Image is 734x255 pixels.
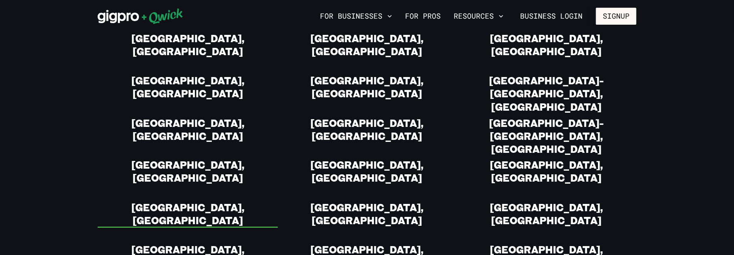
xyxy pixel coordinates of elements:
[98,116,278,143] a: [GEOGRAPHIC_DATA], [GEOGRAPHIC_DATA]
[456,32,636,58] a: [GEOGRAPHIC_DATA], [GEOGRAPHIC_DATA]
[98,159,278,185] a: [GEOGRAPHIC_DATA], [GEOGRAPHIC_DATA]
[98,74,278,101] a: [GEOGRAPHIC_DATA], [GEOGRAPHIC_DATA]
[402,9,444,23] a: For Pros
[596,8,636,25] button: Signup
[278,159,457,185] a: [GEOGRAPHIC_DATA], [GEOGRAPHIC_DATA]
[513,8,589,25] a: Business Login
[278,74,457,101] a: [GEOGRAPHIC_DATA], [GEOGRAPHIC_DATA]
[278,201,457,228] a: [GEOGRAPHIC_DATA], [GEOGRAPHIC_DATA]
[456,201,636,228] a: [GEOGRAPHIC_DATA], [GEOGRAPHIC_DATA]
[98,32,278,58] a: [GEOGRAPHIC_DATA], [GEOGRAPHIC_DATA]
[456,74,636,114] a: [GEOGRAPHIC_DATA]-[GEOGRAPHIC_DATA], [GEOGRAPHIC_DATA]
[278,116,457,143] a: [GEOGRAPHIC_DATA], [GEOGRAPHIC_DATA]
[98,201,278,228] a: [GEOGRAPHIC_DATA], [GEOGRAPHIC_DATA]
[450,9,507,23] button: Resources
[278,32,457,58] a: [GEOGRAPHIC_DATA], [GEOGRAPHIC_DATA]
[317,9,395,23] button: For Businesses
[456,116,636,156] a: [GEOGRAPHIC_DATA]-[GEOGRAPHIC_DATA], [GEOGRAPHIC_DATA]
[456,159,636,185] a: [GEOGRAPHIC_DATA], [GEOGRAPHIC_DATA]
